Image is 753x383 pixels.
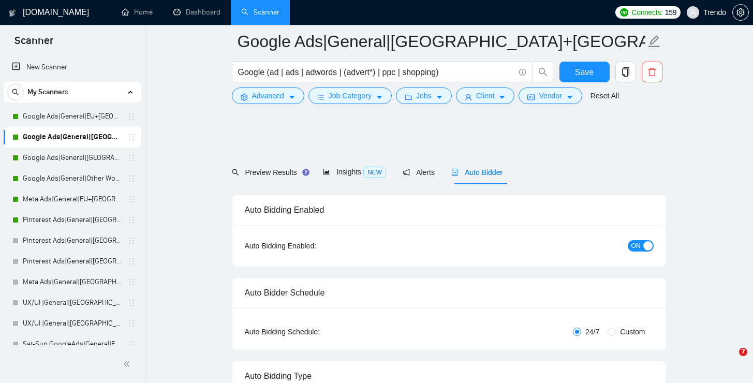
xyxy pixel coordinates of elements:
[122,8,153,17] a: homeHome
[23,106,121,127] a: Google Ads|General|EU+[GEOGRAPHIC_DATA]|
[23,168,121,189] a: Google Ads|General|Other World|
[533,67,553,77] span: search
[456,87,515,104] button: userClientcaret-down
[631,240,641,252] span: ON
[620,8,628,17] img: upwork-logo.png
[416,90,432,101] span: Jobs
[8,89,23,96] span: search
[539,90,562,101] span: Vendor
[245,326,381,337] div: Auto Bidding Schedule:
[615,62,636,82] button: copy
[616,326,649,337] span: Custom
[23,189,121,210] a: Meta Ads|General|EU+[GEOGRAPHIC_DATA]|
[732,8,749,17] a: setting
[451,169,459,176] span: robot
[739,348,747,356] span: 7
[465,93,472,101] span: user
[23,127,121,148] a: Google Ads|General|[GEOGRAPHIC_DATA]+[GEOGRAPHIC_DATA]|
[498,93,506,101] span: caret-down
[317,93,324,101] span: bars
[581,326,603,337] span: 24/7
[403,168,435,176] span: Alerts
[301,168,311,177] div: Tooltip anchor
[252,90,284,101] span: Advanced
[9,5,16,21] img: logo
[23,272,121,292] a: Meta Ads|General|[GEOGRAPHIC_DATA]|
[127,319,136,328] span: holder
[403,169,410,176] span: notification
[232,168,306,176] span: Preview Results
[232,169,239,176] span: search
[288,93,296,101] span: caret-down
[245,195,654,225] div: Auto Bidding Enabled
[323,168,386,176] span: Insights
[127,216,136,224] span: holder
[12,57,132,78] a: New Scanner
[241,8,279,17] a: searchScanner
[127,299,136,307] span: holder
[642,67,662,77] span: delete
[127,174,136,183] span: holder
[566,93,573,101] span: caret-down
[127,112,136,121] span: holder
[533,62,553,82] button: search
[123,359,134,369] span: double-left
[173,8,220,17] a: dashboardDashboard
[245,278,654,307] div: Auto Bidder Schedule
[559,62,610,82] button: Save
[23,292,121,313] a: UX/UI |General|[GEOGRAPHIC_DATA]+[GEOGRAPHIC_DATA]+[GEOGRAPHIC_DATA]+[GEOGRAPHIC_DATA]|
[436,93,443,101] span: caret-down
[376,93,383,101] span: caret-down
[590,90,619,101] a: Reset All
[575,66,594,79] span: Save
[616,67,636,77] span: copy
[647,35,661,48] span: edit
[363,167,386,178] span: NEW
[241,93,248,101] span: setting
[127,278,136,286] span: holder
[238,66,514,79] input: Search Freelance Jobs...
[527,93,535,101] span: idcard
[7,84,24,100] button: search
[631,7,662,18] span: Connects:
[127,237,136,245] span: holder
[232,87,304,104] button: settingAdvancedcaret-down
[23,334,121,355] a: Sat-Sun GoogleAds|General|EU+[GEOGRAPHIC_DATA]|
[519,87,582,104] button: idcardVendorcaret-down
[476,90,495,101] span: Client
[127,195,136,203] span: holder
[245,240,381,252] div: Auto Bidding Enabled:
[6,33,62,55] span: Scanner
[127,154,136,162] span: holder
[665,7,676,18] span: 159
[127,133,136,141] span: holder
[396,87,452,104] button: folderJobscaret-down
[23,148,121,168] a: Google Ads|General|[GEOGRAPHIC_DATA]|
[451,168,503,176] span: Auto Bidder
[689,9,697,16] span: user
[323,168,330,175] span: area-chart
[4,57,141,78] li: New Scanner
[127,340,136,348] span: holder
[238,28,645,54] input: Scanner name...
[23,251,121,272] a: Pinterest Ads|General|[GEOGRAPHIC_DATA]|
[23,210,121,230] a: Pinterest Ads|General|[GEOGRAPHIC_DATA]+[GEOGRAPHIC_DATA]|
[519,69,526,76] span: info-circle
[23,313,121,334] a: UX/UI |General|[GEOGRAPHIC_DATA] + [GEOGRAPHIC_DATA]|
[329,90,372,101] span: Job Category
[642,62,662,82] button: delete
[27,82,68,102] span: My Scanners
[718,348,743,373] iframe: Intercom live chat
[127,257,136,266] span: holder
[23,230,121,251] a: Pinterest Ads|General|[GEOGRAPHIC_DATA]+[GEOGRAPHIC_DATA]|
[308,87,392,104] button: barsJob Categorycaret-down
[732,4,749,21] button: setting
[405,93,412,101] span: folder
